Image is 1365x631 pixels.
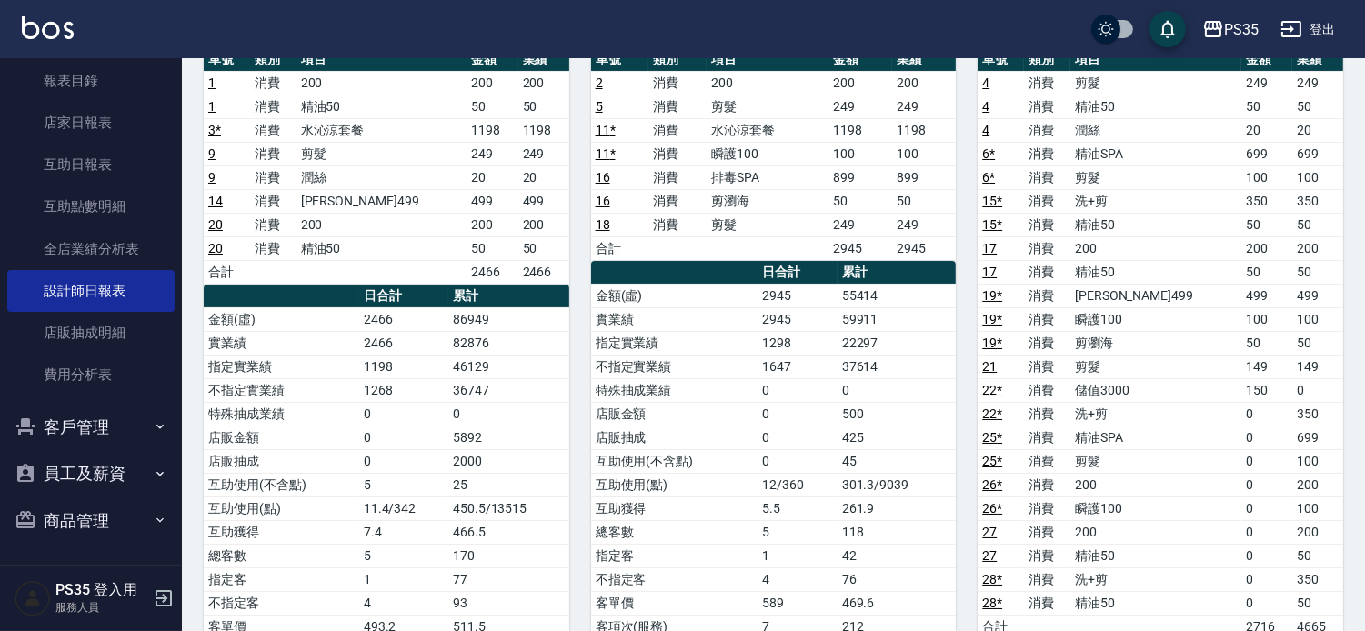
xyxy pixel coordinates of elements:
[208,217,223,232] a: 20
[7,102,175,144] a: 店家日報表
[982,359,997,374] a: 21
[591,496,758,520] td: 互助獲得
[296,165,467,189] td: 潤絲
[1292,260,1343,284] td: 50
[1070,331,1241,355] td: 剪瀏海
[892,142,956,165] td: 100
[208,170,216,185] a: 9
[1292,331,1343,355] td: 50
[518,213,569,236] td: 200
[1024,71,1070,95] td: 消費
[758,284,838,307] td: 2945
[296,236,467,260] td: 精油50
[1070,95,1241,118] td: 精油50
[1024,520,1070,544] td: 消費
[1292,284,1343,307] td: 499
[596,75,603,90] a: 2
[448,591,569,615] td: 93
[55,581,148,599] h5: PS35 登入用
[518,189,569,213] td: 499
[448,473,569,496] td: 25
[359,285,448,308] th: 日合計
[467,165,518,189] td: 20
[758,307,838,331] td: 2945
[296,48,467,72] th: 項目
[1241,260,1292,284] td: 50
[448,402,569,426] td: 0
[1292,449,1343,473] td: 100
[1070,544,1241,567] td: 精油50
[596,99,603,114] a: 5
[591,48,957,261] table: a dense table
[758,567,838,591] td: 4
[250,71,296,95] td: 消費
[1241,236,1292,260] td: 200
[892,165,956,189] td: 899
[892,48,956,72] th: 業績
[1241,449,1292,473] td: 0
[828,213,892,236] td: 249
[758,473,838,496] td: 12/360
[591,236,649,260] td: 合計
[1292,402,1343,426] td: 350
[758,449,838,473] td: 0
[828,189,892,213] td: 50
[1292,307,1343,331] td: 100
[467,142,518,165] td: 249
[1241,142,1292,165] td: 699
[1070,48,1241,72] th: 項目
[1024,284,1070,307] td: 消費
[204,331,359,355] td: 實業績
[838,520,957,544] td: 118
[758,544,838,567] td: 1
[204,496,359,520] td: 互助使用(點)
[648,95,707,118] td: 消費
[467,95,518,118] td: 50
[707,95,828,118] td: 剪髮
[982,75,989,90] a: 4
[1241,331,1292,355] td: 50
[707,71,828,95] td: 200
[1292,426,1343,449] td: 699
[892,71,956,95] td: 200
[1273,13,1343,46] button: 登出
[1292,213,1343,236] td: 50
[1292,378,1343,402] td: 0
[596,217,610,232] a: 18
[892,95,956,118] td: 249
[467,189,518,213] td: 499
[892,236,956,260] td: 2945
[1241,48,1292,72] th: 金額
[518,236,569,260] td: 50
[1241,71,1292,95] td: 249
[1070,260,1241,284] td: 精油50
[359,567,448,591] td: 1
[838,496,957,520] td: 261.9
[1024,307,1070,331] td: 消費
[591,520,758,544] td: 總客數
[1241,567,1292,591] td: 0
[1070,496,1241,520] td: 瞬護100
[1024,544,1070,567] td: 消費
[1070,378,1241,402] td: 儲值3000
[448,496,569,520] td: 450.5/13515
[838,261,957,285] th: 累計
[204,520,359,544] td: 互助獲得
[467,118,518,142] td: 1198
[296,95,467,118] td: 精油50
[707,165,828,189] td: 排毒SPA
[758,402,838,426] td: 0
[7,228,175,270] a: 全店業績分析表
[208,146,216,161] a: 9
[204,449,359,473] td: 店販抽成
[359,591,448,615] td: 4
[1070,307,1241,331] td: 瞬護100
[359,449,448,473] td: 0
[707,118,828,142] td: 水沁涼套餐
[296,189,467,213] td: [PERSON_NAME]499
[518,165,569,189] td: 20
[982,525,997,539] a: 27
[828,236,892,260] td: 2945
[204,473,359,496] td: 互助使用(不含點)
[978,48,1024,72] th: 單號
